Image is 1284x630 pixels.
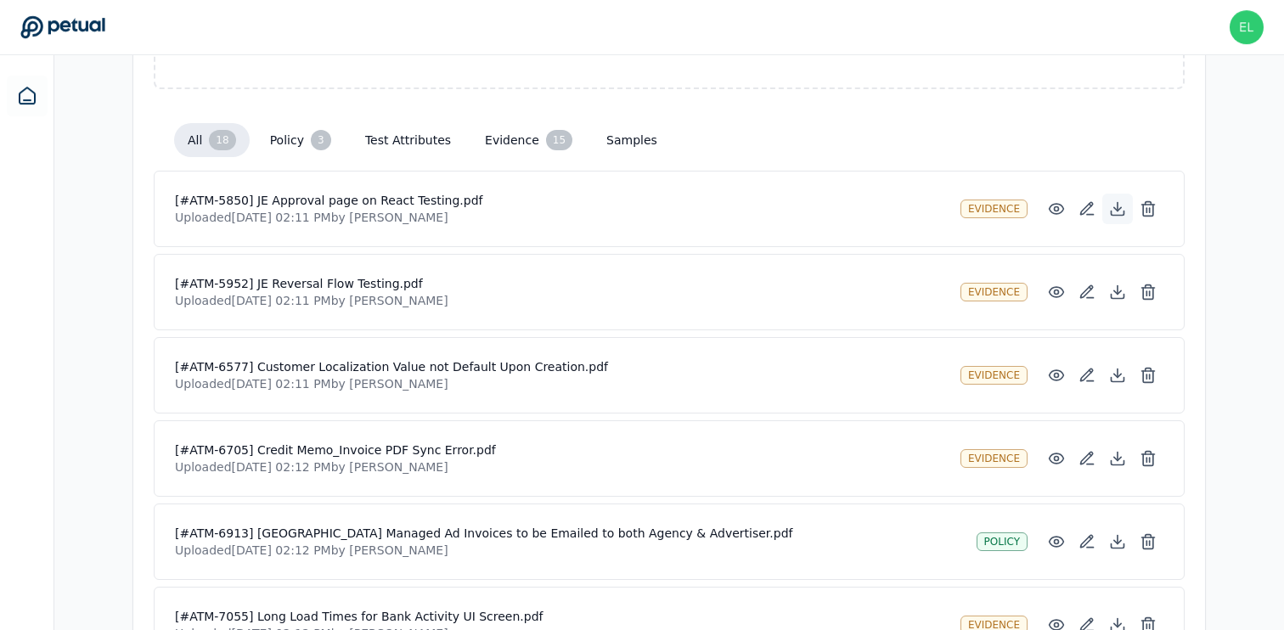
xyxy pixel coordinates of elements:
[1041,277,1072,307] button: Preview File (hover for quick preview, click for full view)
[1102,277,1133,307] button: Download File
[1072,194,1102,224] button: Add/Edit Description
[1133,526,1163,557] button: Delete File
[175,458,947,475] p: Uploaded [DATE] 02:12 PM by [PERSON_NAME]
[546,130,572,150] div: 15
[593,125,671,155] button: samples
[175,608,947,625] h4: [#ATM-7055] Long Load Times for Bank Activity UI Screen.pdf
[1041,360,1072,391] button: Preview File (hover for quick preview, click for full view)
[175,192,947,209] h4: [#ATM-5850] JE Approval page on React Testing.pdf
[1041,526,1072,557] button: Preview File (hover for quick preview, click for full view)
[1102,360,1133,391] button: Download File
[960,449,1028,468] div: evidence
[7,76,48,116] a: Dashboard
[352,125,465,155] button: test attributes
[960,200,1028,218] div: evidence
[1041,194,1072,224] button: Preview File (hover for quick preview, click for full view)
[175,525,963,542] h4: [#ATM-6913] [GEOGRAPHIC_DATA] Managed Ad Invoices to be Emailed to both Agency & Advertiser.pdf
[1102,194,1133,224] button: Download File
[311,130,331,150] div: 3
[1072,277,1102,307] button: Add/Edit Description
[256,123,345,157] button: policy3
[175,209,947,226] p: Uploaded [DATE] 02:11 PM by [PERSON_NAME]
[471,123,586,157] button: evidence15
[1041,443,1072,474] button: Preview File (hover for quick preview, click for full view)
[175,275,947,292] h4: [#ATM-5952] JE Reversal Flow Testing.pdf
[1102,526,1133,557] button: Download File
[1072,360,1102,391] button: Add/Edit Description
[175,442,947,458] h4: [#ATM-6705] Credit Memo_Invoice PDF Sync Error.pdf
[1133,360,1163,391] button: Delete File
[1133,194,1163,224] button: Delete File
[960,283,1028,301] div: evidence
[1230,10,1264,44] img: eliot+reddit@petual.ai
[1133,443,1163,474] button: Delete File
[977,532,1028,551] div: policy
[175,375,947,392] p: Uploaded [DATE] 02:11 PM by [PERSON_NAME]
[175,358,947,375] h4: [#ATM-6577] Customer Localization Value not Default Upon Creation.pdf
[175,542,963,559] p: Uploaded [DATE] 02:12 PM by [PERSON_NAME]
[960,366,1028,385] div: evidence
[209,130,235,150] div: 18
[1133,277,1163,307] button: Delete File
[1072,526,1102,557] button: Add/Edit Description
[174,123,250,157] button: all18
[20,15,105,39] a: Go to Dashboard
[175,292,947,309] p: Uploaded [DATE] 02:11 PM by [PERSON_NAME]
[1102,443,1133,474] button: Download File
[1072,443,1102,474] button: Add/Edit Description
